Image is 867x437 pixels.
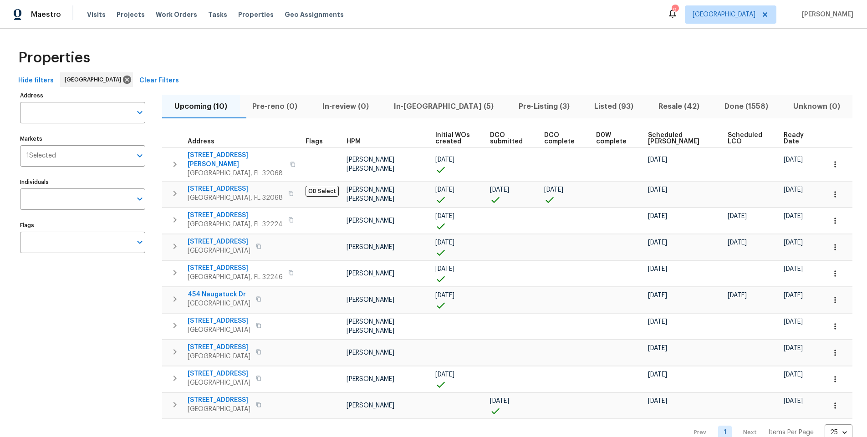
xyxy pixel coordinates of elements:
[784,157,803,163] span: [DATE]
[435,132,474,145] span: Initial WOs created
[717,100,775,113] span: Done (1558)
[188,325,250,335] span: [GEOGRAPHIC_DATA]
[188,405,250,414] span: [GEOGRAPHIC_DATA]
[652,100,707,113] span: Resale (42)
[188,378,250,387] span: [GEOGRAPHIC_DATA]
[245,100,305,113] span: Pre-reno (0)
[15,72,57,89] button: Hide filters
[188,220,283,229] span: [GEOGRAPHIC_DATA], FL 32224
[347,244,394,250] span: [PERSON_NAME]
[435,187,454,193] span: [DATE]
[648,213,667,219] span: [DATE]
[728,213,747,219] span: [DATE]
[728,132,768,145] span: Scheduled LCO
[188,299,250,308] span: [GEOGRAPHIC_DATA]
[208,11,227,18] span: Tasks
[60,72,133,87] div: [GEOGRAPHIC_DATA]
[648,292,667,299] span: [DATE]
[347,138,361,145] span: HPM
[435,239,454,246] span: [DATE]
[648,239,667,246] span: [DATE]
[728,292,747,299] span: [DATE]
[139,75,179,86] span: Clear Filters
[133,236,146,249] button: Open
[238,10,274,19] span: Properties
[188,343,250,352] span: [STREET_ADDRESS]
[188,138,214,145] span: Address
[768,428,814,437] p: Items Per Page
[188,290,250,299] span: 454 Naugatuck Dr
[87,10,106,19] span: Visits
[347,297,394,303] span: [PERSON_NAME]
[784,132,810,145] span: Ready Date
[347,187,394,202] span: [PERSON_NAME] [PERSON_NAME]
[31,10,61,19] span: Maestro
[133,149,146,162] button: Open
[544,187,563,193] span: [DATE]
[784,371,803,378] span: [DATE]
[188,396,250,405] span: [STREET_ADDRESS]
[435,266,454,272] span: [DATE]
[168,100,235,113] span: Upcoming (10)
[648,345,667,351] span: [DATE]
[188,369,250,378] span: [STREET_ADDRESS]
[20,93,145,98] label: Address
[784,398,803,404] span: [DATE]
[188,264,283,273] span: [STREET_ADDRESS]
[188,273,283,282] span: [GEOGRAPHIC_DATA], FL 32246
[347,402,394,409] span: [PERSON_NAME]
[26,152,56,160] span: 1 Selected
[435,157,454,163] span: [DATE]
[648,266,667,272] span: [DATE]
[188,211,283,220] span: [STREET_ADDRESS]
[188,316,250,325] span: [STREET_ADDRESS]
[784,213,803,219] span: [DATE]
[18,75,54,86] span: Hide filters
[133,106,146,119] button: Open
[136,72,183,89] button: Clear Filters
[490,132,529,145] span: DCO submitted
[784,292,803,299] span: [DATE]
[347,350,394,356] span: [PERSON_NAME]
[728,239,747,246] span: [DATE]
[511,100,576,113] span: Pre-Listing (3)
[285,10,344,19] span: Geo Assignments
[784,187,803,193] span: [DATE]
[544,132,581,145] span: DCO complete
[648,398,667,404] span: [DATE]
[784,345,803,351] span: [DATE]
[786,100,847,113] span: Unknown (0)
[20,179,145,185] label: Individuals
[188,352,250,361] span: [GEOGRAPHIC_DATA]
[316,100,376,113] span: In-review (0)
[347,218,394,224] span: [PERSON_NAME]
[648,371,667,378] span: [DATE]
[65,75,125,84] span: [GEOGRAPHIC_DATA]
[188,193,283,203] span: [GEOGRAPHIC_DATA], FL 32068
[347,157,394,172] span: [PERSON_NAME] [PERSON_NAME]
[188,151,285,169] span: [STREET_ADDRESS][PERSON_NAME]
[20,223,145,228] label: Flags
[596,132,632,145] span: D0W complete
[387,100,500,113] span: In-[GEOGRAPHIC_DATA] (5)
[306,138,323,145] span: Flags
[20,136,145,142] label: Markets
[347,319,394,334] span: [PERSON_NAME] [PERSON_NAME]
[672,5,678,15] div: 9
[347,376,394,382] span: [PERSON_NAME]
[347,270,394,277] span: [PERSON_NAME]
[117,10,145,19] span: Projects
[784,239,803,246] span: [DATE]
[188,169,285,178] span: [GEOGRAPHIC_DATA], FL 32068
[784,266,803,272] span: [DATE]
[490,398,509,404] span: [DATE]
[784,319,803,325] span: [DATE]
[133,193,146,205] button: Open
[648,132,713,145] span: Scheduled [PERSON_NAME]
[18,53,90,62] span: Properties
[435,371,454,378] span: [DATE]
[188,184,283,193] span: [STREET_ADDRESS]
[587,100,641,113] span: Listed (93)
[306,186,339,197] span: OD Select
[435,292,454,299] span: [DATE]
